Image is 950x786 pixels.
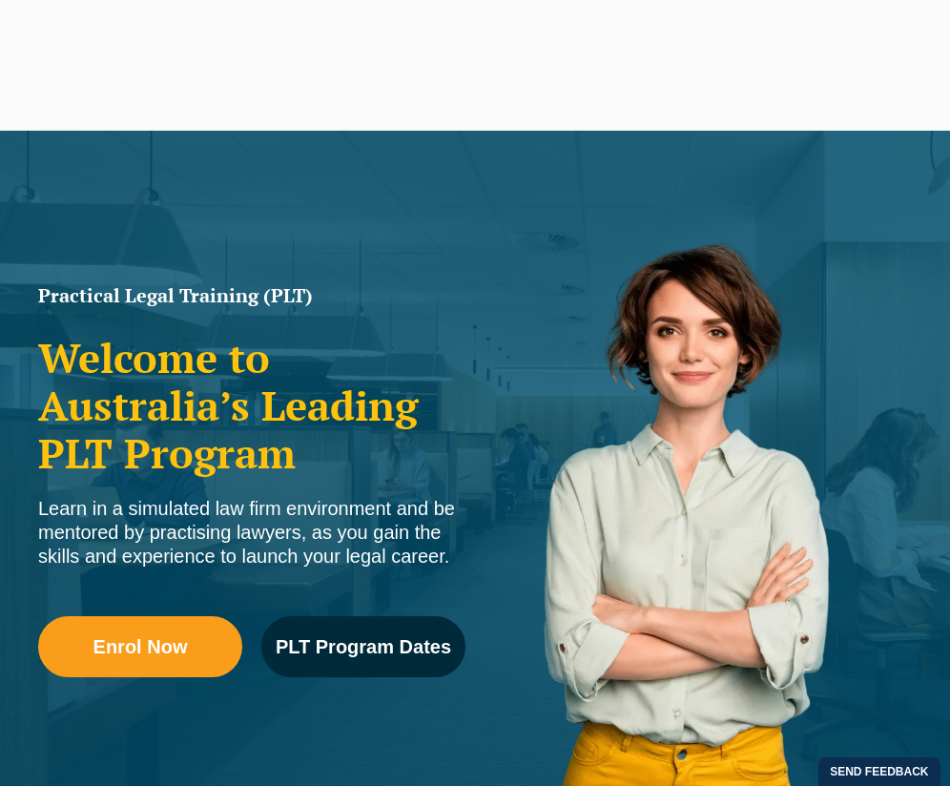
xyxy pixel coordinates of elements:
span: PLT Program Dates [276,637,451,656]
a: Enrol Now [38,616,242,677]
a: PLT Program Dates [261,616,465,677]
div: Learn in a simulated law firm environment and be mentored by practising lawyers, as you gain the ... [38,497,465,569]
span: Enrol Now [93,637,188,656]
h1: Practical Legal Training (PLT) [38,286,465,305]
h2: Welcome to Australia’s Leading PLT Program [38,334,465,478]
